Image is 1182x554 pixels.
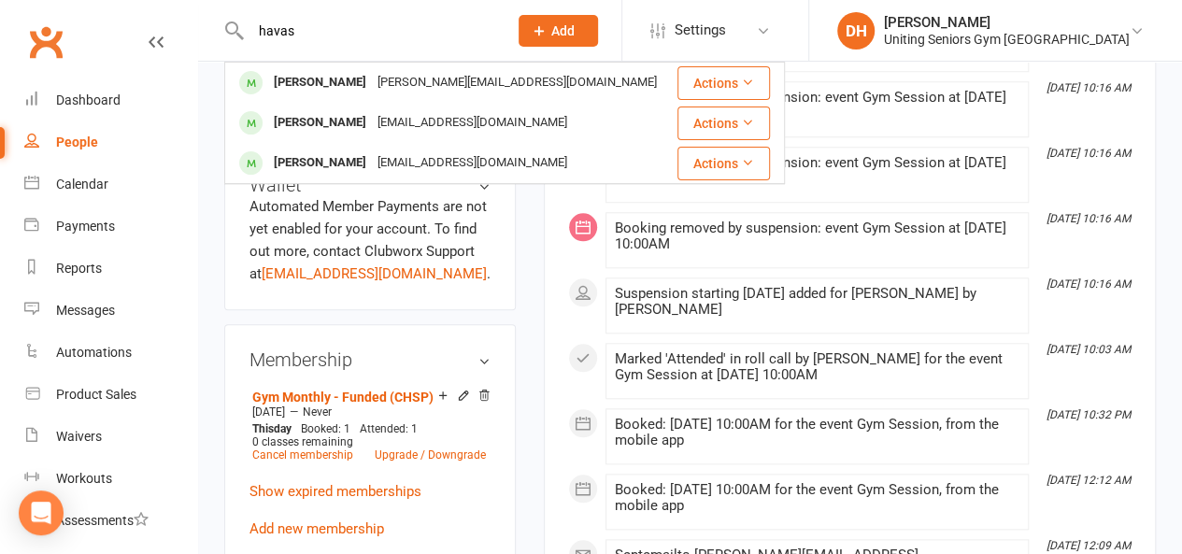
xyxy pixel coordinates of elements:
span: 0 classes remaining [252,435,353,448]
a: Automations [24,332,197,374]
div: Open Intercom Messenger [19,490,64,535]
div: [EMAIL_ADDRESS][DOMAIN_NAME] [372,149,573,177]
div: Dashboard [56,92,121,107]
a: Show expired memberships [249,483,421,500]
div: People [56,135,98,149]
span: Attended: 1 [360,422,418,435]
h3: Membership [249,349,491,370]
i: [DATE] 10:03 AM [1047,343,1131,356]
button: Actions [677,107,770,140]
a: Gym Monthly - Funded (CHSP) [252,390,434,405]
a: Assessments [24,500,197,542]
input: Search... [245,18,494,44]
a: Add new membership [249,520,384,537]
div: Booked: [DATE] 10:00AM for the event Gym Session, from the mobile app [614,482,1020,514]
a: Waivers [24,416,197,458]
button: Actions [677,147,770,180]
div: Messages [56,303,115,318]
div: Booked: [DATE] 10:00AM for the event Gym Session, from the mobile app [614,417,1020,448]
i: [DATE] 12:12 AM [1047,474,1131,487]
div: [PERSON_NAME] [268,109,372,136]
span: Add [551,23,575,38]
i: [DATE] 10:32 PM [1047,408,1131,421]
a: Workouts [24,458,197,500]
div: Product Sales [56,387,136,402]
span: Never [303,405,332,419]
div: [EMAIL_ADDRESS][DOMAIN_NAME] [372,109,573,136]
span: [DATE] [252,405,285,419]
a: Cancel membership [252,448,353,462]
i: [DATE] 10:16 AM [1047,277,1131,291]
i: [DATE] 10:16 AM [1047,147,1131,160]
div: Payments [56,219,115,234]
a: Upgrade / Downgrade [375,448,486,462]
button: Actions [677,66,770,100]
a: People [24,121,197,163]
div: Booking removed by suspension: event Gym Session at [DATE] 10:00AM [614,90,1020,121]
span: Booked: 1 [301,422,350,435]
a: Calendar [24,163,197,206]
span: Settings [675,9,726,51]
h3: Wallet [249,175,491,195]
i: [DATE] 10:16 AM [1047,212,1131,225]
div: [PERSON_NAME] [268,149,372,177]
div: [PERSON_NAME] [884,14,1130,31]
div: Automations [56,345,132,360]
div: Workouts [56,471,112,486]
div: Booking removed by suspension: event Gym Session at [DATE] 10:00AM [614,155,1020,187]
div: day [248,422,296,435]
a: Reports [24,248,197,290]
i: [DATE] 12:09 AM [1047,539,1131,552]
div: Assessments [56,513,149,528]
a: [EMAIL_ADDRESS][DOMAIN_NAME] [262,265,487,282]
a: Clubworx [22,19,69,65]
div: Uniting Seniors Gym [GEOGRAPHIC_DATA] [884,31,1130,48]
div: Calendar [56,177,108,192]
div: Waivers [56,429,102,444]
div: — [248,405,491,419]
div: [PERSON_NAME][EMAIL_ADDRESS][DOMAIN_NAME] [372,69,662,96]
div: Marked 'Attended' in roll call by [PERSON_NAME] for the event Gym Session at [DATE] 10:00AM [614,351,1020,383]
a: Product Sales [24,374,197,416]
div: Booking removed by suspension: event Gym Session at [DATE] 10:00AM [614,220,1020,252]
i: [DATE] 10:16 AM [1047,81,1131,94]
a: Messages [24,290,197,332]
div: [PERSON_NAME] [268,69,372,96]
div: DH [837,12,875,50]
a: Payments [24,206,197,248]
span: This [252,422,274,435]
button: Add [519,15,598,47]
div: Suspension starting [DATE] added for [PERSON_NAME] by [PERSON_NAME] [614,286,1020,318]
div: Reports [56,261,102,276]
a: Dashboard [24,79,197,121]
no-payment-system: Automated Member Payments are not yet enabled for your account. To find out more, contact Clubwor... [249,198,491,282]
